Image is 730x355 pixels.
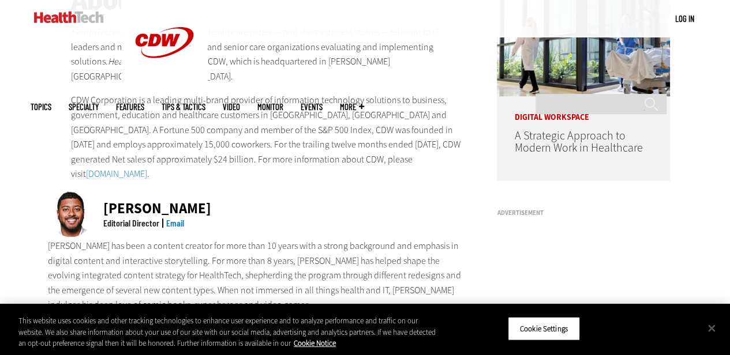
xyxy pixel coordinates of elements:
[34,12,104,23] img: Home
[675,13,694,25] div: User menu
[116,103,144,111] a: Features
[497,210,670,216] h3: Advertisement
[48,239,467,312] p: [PERSON_NAME] has been a content creator for more than 10 years with a strong background and emph...
[48,191,94,237] img: Ricky Ribeiro
[301,103,323,111] a: Events
[86,168,147,180] a: [DOMAIN_NAME]
[18,315,438,349] div: This website uses cookies and other tracking technologies to enhance user experience and to analy...
[497,96,670,122] p: Digital Workspace
[508,316,580,341] button: Cookie Settings
[166,217,184,228] a: Email
[294,338,336,348] a: More information about your privacy
[71,93,467,182] p: CDW Corporation is a leading multi-brand provider of information technology solutions to business...
[257,103,283,111] a: MonITor
[103,201,211,216] div: [PERSON_NAME]
[340,103,364,111] span: More
[31,103,51,111] span: Topics
[675,13,694,24] a: Log in
[514,128,642,156] a: A Strategic Approach to Modern Work in Healthcare
[121,76,208,88] a: CDW
[103,218,159,228] div: Editorial Director
[162,103,205,111] a: Tips & Tactics
[223,103,240,111] a: Video
[699,315,724,341] button: Close
[69,103,99,111] span: Specialty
